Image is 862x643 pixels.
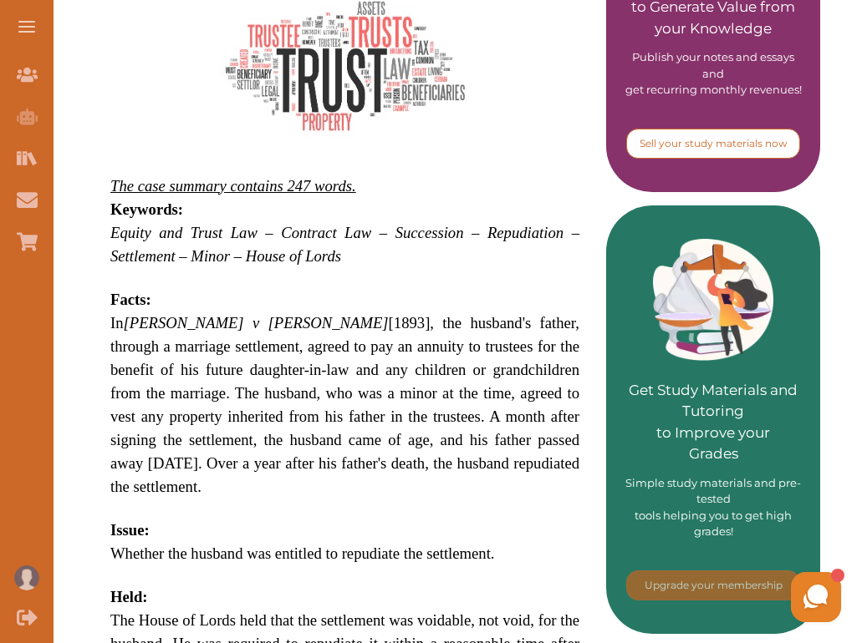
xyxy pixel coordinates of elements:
img: Green card image [653,239,773,361]
p: Get Study Materials and Tutoring to Improve your Grades [623,380,803,465]
p: Simple study materials and pre-tested tools helping you to get high grades! [623,475,803,540]
em: [PERSON_NAME] v [PERSON_NAME] [124,314,389,332]
iframe: HelpCrunch [461,568,845,626]
strong: Issue: [110,521,150,539]
span: Whether the husband was entitled to repudiate the settlement. [110,544,495,562]
button: [object Object] [626,129,800,159]
p: Sell your study materials now [640,136,788,151]
strong: Held: [110,588,148,605]
img: User profile [14,565,39,590]
em: The case summary contains 247 words. [110,177,356,195]
span: In [1893], the husband's father, through a marriage settlement, agreed to pay an annuity to trust... [110,314,579,495]
p: Publish your notes and essays and get recurring monthly revenues! [623,49,803,99]
em: Equity and Trust Law – Contract Law – Succession – Repudiation – Settlement – Minor – House of Lords [110,224,579,265]
strong: Facts: [110,291,151,308]
strong: Keywords: [110,200,183,218]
